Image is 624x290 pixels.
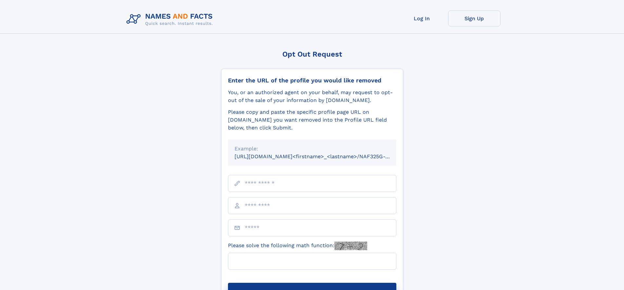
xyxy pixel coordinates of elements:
[228,89,396,104] div: You, or an authorized agent on your behalf, may request to opt-out of the sale of your informatio...
[228,242,367,250] label: Please solve the following math function:
[124,10,218,28] img: Logo Names and Facts
[228,77,396,84] div: Enter the URL of the profile you would like removed
[221,50,403,58] div: Opt Out Request
[396,10,448,26] a: Log In
[448,10,501,26] a: Sign Up
[228,108,396,132] div: Please copy and paste the specific profile page URL on [DOMAIN_NAME] you want removed into the Pr...
[235,145,390,153] div: Example:
[235,153,409,160] small: [URL][DOMAIN_NAME]<firstname>_<lastname>/NAF325G-xxxxxxxx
